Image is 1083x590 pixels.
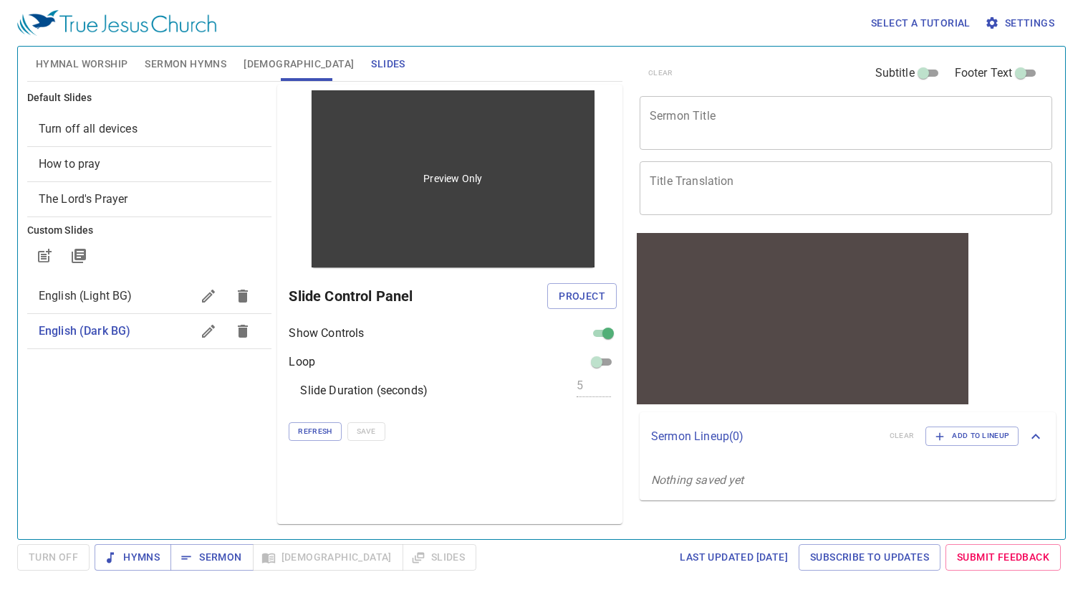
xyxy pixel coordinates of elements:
button: Sermon [170,544,253,571]
h6: Default Slides [27,90,272,106]
span: [object Object] [39,192,128,206]
p: Preview Only [423,171,482,186]
p: Slide Duration (seconds) [300,382,428,399]
iframe: from-child [634,230,971,407]
a: Subscribe to Updates [799,544,940,571]
span: English (Dark BG) [39,324,131,338]
span: Refresh [298,425,332,438]
a: Last updated [DATE] [674,544,794,571]
span: Project [559,287,605,305]
img: True Jesus Church [17,10,216,36]
i: Nothing saved yet [651,473,744,487]
div: Turn off all devices [27,112,272,146]
button: Hymns [95,544,171,571]
h6: Slide Control Panel [289,285,547,308]
span: Slides [371,55,405,73]
div: The Lord's Prayer [27,182,272,217]
button: Project [547,283,617,310]
div: English (Light BG) [27,279,272,313]
button: Add to Lineup [925,427,1019,445]
span: Subscribe to Updates [810,548,929,566]
button: Refresh [289,422,341,441]
button: Settings [982,10,1060,37]
div: How to pray [27,147,272,181]
p: Loop [289,353,315,371]
div: English (Dark BG) [27,314,272,348]
span: Sermon [182,548,241,566]
span: Footer Text [955,65,1013,82]
span: Last updated [DATE] [680,548,788,566]
span: Sermon Hymns [145,55,226,73]
p: Sermon Lineup ( 0 ) [651,428,878,445]
span: Add to Lineup [935,429,1009,442]
span: Settings [988,14,1054,32]
p: Show Controls [289,325,364,342]
span: [object Object] [39,157,101,171]
span: Select a tutorial [871,14,971,32]
span: English (Light BG) [39,289,133,303]
span: [object Object] [39,122,138,135]
span: Hymnal Worship [36,55,128,73]
span: Subtitle [875,65,915,82]
span: Hymns [106,548,160,566]
button: Select a tutorial [865,10,976,37]
h6: Custom Slides [27,223,272,239]
div: Sermon Lineup(0)clearAdd to Lineup [640,412,1056,460]
a: Submit Feedback [945,544,1061,571]
span: Submit Feedback [957,548,1049,566]
span: [DEMOGRAPHIC_DATA] [244,55,354,73]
